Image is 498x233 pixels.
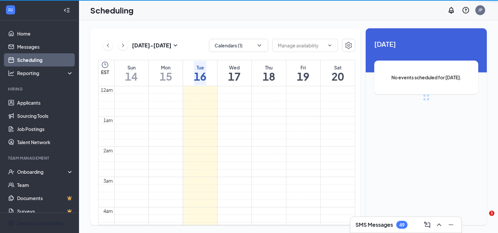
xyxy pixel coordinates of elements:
[103,40,113,50] button: ChevronLeft
[102,207,114,215] div: 4am
[194,64,206,71] div: Tue
[446,220,456,230] button: Minimize
[8,168,14,175] svg: UserCheck
[64,7,70,13] svg: Collapse
[263,64,275,71] div: Thu
[90,5,134,16] h1: Scheduling
[297,71,309,82] h1: 19
[17,27,73,40] a: Home
[227,60,242,86] a: September 17, 2025
[345,41,353,49] svg: Settings
[105,41,111,49] svg: ChevronLeft
[194,71,206,82] h1: 16
[8,86,72,92] div: Hiring
[355,221,393,228] h3: SMS Messages
[102,147,114,154] div: 2am
[423,221,431,229] svg: ComposeMessage
[125,64,138,71] div: Sun
[132,42,171,49] h3: [DATE] - [DATE]
[8,220,14,226] svg: Settings
[160,64,172,71] div: Mon
[17,70,74,76] div: Reporting
[434,220,444,230] button: ChevronUp
[297,64,309,71] div: Fri
[447,6,455,14] svg: Notifications
[124,60,139,86] a: September 14, 2025
[120,41,126,49] svg: ChevronRight
[160,71,172,82] h1: 15
[327,43,332,48] svg: ChevronDown
[17,205,73,218] a: SurveysCrown
[99,86,114,93] div: 12am
[278,42,325,49] input: Manage availability
[228,71,241,82] h1: 17
[387,74,465,81] span: No events scheduled for [DATE].
[17,168,68,175] div: Onboarding
[17,122,73,136] a: Job Postings
[489,211,494,216] span: 1
[256,42,263,49] svg: ChevronDown
[17,40,73,53] a: Messages
[342,39,355,52] button: Settings
[296,60,311,86] a: September 19, 2025
[447,221,455,229] svg: Minimize
[331,64,344,71] div: Sat
[17,109,73,122] a: Sourcing Tools
[17,136,73,149] a: Talent Network
[17,178,73,192] a: Team
[374,39,478,49] span: [DATE]
[101,69,109,75] span: EST
[478,7,483,13] div: JP
[193,60,208,86] a: September 16, 2025
[422,220,432,230] button: ComposeMessage
[158,60,173,86] a: September 15, 2025
[102,116,114,124] div: 1am
[209,39,268,52] button: Calendars (1)ChevronDown
[17,53,73,66] a: Scheduling
[330,60,345,86] a: September 20, 2025
[171,41,179,49] svg: SmallChevronDown
[399,222,405,228] div: 49
[263,71,275,82] h1: 18
[125,71,138,82] h1: 14
[102,177,114,184] div: 3am
[7,7,14,13] svg: WorkstreamLogo
[331,71,344,82] h1: 20
[261,60,276,86] a: September 18, 2025
[462,6,470,14] svg: QuestionInfo
[118,40,128,50] button: ChevronRight
[435,221,443,229] svg: ChevronUp
[8,155,72,161] div: Team Management
[101,61,109,69] svg: Clock
[17,192,73,205] a: DocumentsCrown
[228,64,241,71] div: Wed
[476,211,491,226] iframe: Intercom live chat
[8,70,14,76] svg: Analysis
[17,220,63,226] div: Switch to admin view
[17,96,73,109] a: Applicants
